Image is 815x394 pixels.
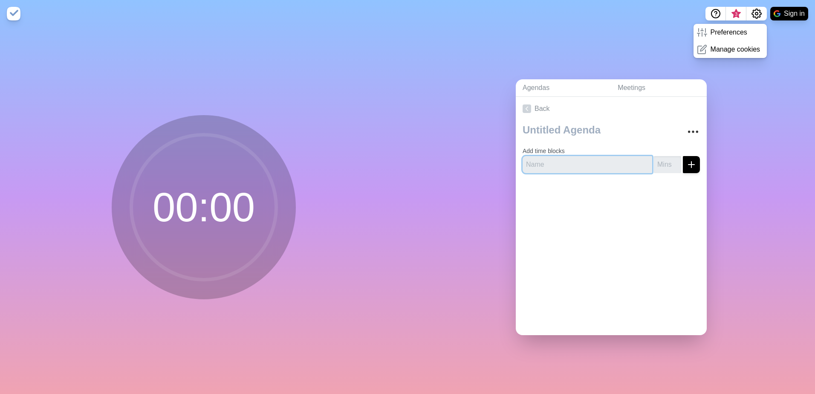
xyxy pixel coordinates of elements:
[523,156,652,173] input: Name
[726,7,746,20] button: What’s new
[611,79,707,97] a: Meetings
[523,148,565,154] label: Add time blocks
[516,79,611,97] a: Agendas
[711,27,747,38] p: Preferences
[746,7,767,20] button: Settings
[733,11,740,17] span: 3
[516,97,707,121] a: Back
[711,44,760,55] p: Manage cookies
[770,7,808,20] button: Sign in
[685,123,702,140] button: More
[654,156,681,173] input: Mins
[705,7,726,20] button: Help
[7,7,20,20] img: timeblocks logo
[774,10,780,17] img: google logo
